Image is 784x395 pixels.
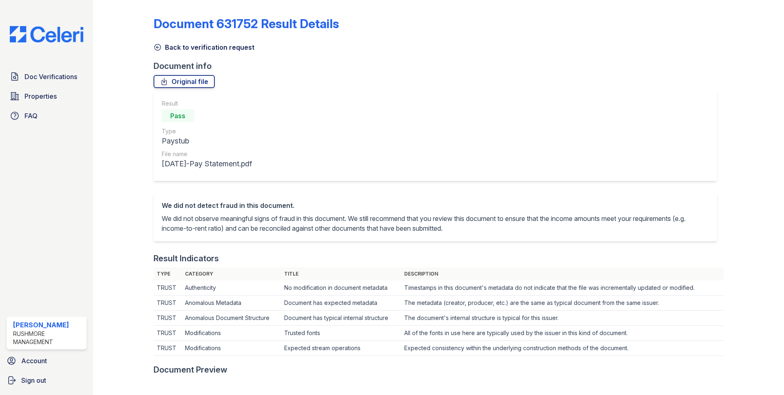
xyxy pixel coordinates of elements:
[154,253,219,264] div: Result Indicators
[154,296,182,311] td: TRUST
[281,311,401,326] td: Document has typical internal structure
[24,91,57,101] span: Properties
[162,135,252,147] div: Paystub
[281,326,401,341] td: Trusted fonts
[154,280,182,296] td: TRUST
[21,356,47,366] span: Account
[182,296,281,311] td: Anomalous Metadata
[3,353,90,369] a: Account
[13,320,83,330] div: [PERSON_NAME]
[24,72,77,82] span: Doc Verifications
[401,311,724,326] td: The document's internal structure is typical for this issuer.
[162,150,252,158] div: File name
[154,364,227,375] div: Document Preview
[21,375,46,385] span: Sign out
[7,68,87,85] a: Doc Verifications
[162,109,194,122] div: Pass
[7,108,87,124] a: FAQ
[162,158,252,170] div: [DATE]-Pay Statement.pdf
[3,26,90,42] img: CE_Logo_Blue-a8612792a0a2168367f1c8372b55b34899dd931a85d93a1a3d3e32e68fde9ad4.png
[154,326,182,341] td: TRUST
[7,88,87,104] a: Properties
[154,341,182,356] td: TRUST
[401,267,724,280] th: Description
[401,326,724,341] td: All of the fonts in use here are typically used by the issuer in this kind of document.
[154,267,182,280] th: Type
[182,326,281,341] td: Modifications
[281,296,401,311] td: Document has expected metadata
[154,60,724,72] div: Document info
[281,267,401,280] th: Title
[281,341,401,356] td: Expected stream operations
[154,42,254,52] a: Back to verification request
[281,280,401,296] td: No modification in document metadata
[154,311,182,326] td: TRUST
[182,341,281,356] td: Modifications
[401,280,724,296] td: Timestamps in this document's metadata do not indicate that the file was incrementally updated or...
[401,296,724,311] td: The metadata (creator, producer, etc.) are the same as typical document from the same issuer.
[154,75,215,88] a: Original file
[162,127,252,135] div: Type
[162,214,709,233] p: We did not observe meaningful signs of fraud in this document. We still recommend that you review...
[401,341,724,356] td: Expected consistency within the underlying construction methods of the document.
[182,267,281,280] th: Category
[3,372,90,388] a: Sign out
[182,311,281,326] td: Anomalous Document Structure
[24,111,38,121] span: FAQ
[162,201,709,210] div: We did not detect fraud in this document.
[162,99,252,108] div: Result
[154,16,339,31] a: Document 631752 Result Details
[13,330,83,346] div: Rushmore Management
[182,280,281,296] td: Authenticity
